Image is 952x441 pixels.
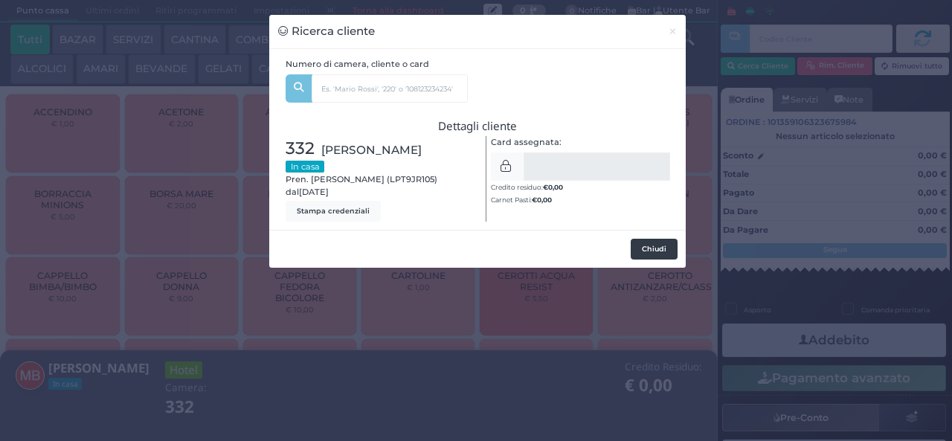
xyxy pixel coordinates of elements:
[668,23,678,39] span: ×
[543,183,563,191] b: €
[286,120,670,132] h3: Dettagli cliente
[321,141,422,158] span: [PERSON_NAME]
[532,196,552,204] b: €
[286,136,315,161] span: 332
[286,201,381,222] button: Stampa credenziali
[660,15,686,48] button: Chiudi
[278,23,376,40] h3: Ricerca cliente
[537,195,552,205] span: 0,00
[278,136,478,222] div: Pren. [PERSON_NAME] (LPT9JR105) dal
[491,196,552,204] small: Carnet Pasti:
[491,136,562,149] label: Card assegnata:
[548,182,563,192] span: 0,00
[299,186,329,199] span: [DATE]
[286,58,429,71] label: Numero di camera, cliente o card
[491,183,563,191] small: Credito residuo:
[286,161,324,173] small: In casa
[312,74,468,103] input: Es. 'Mario Rossi', '220' o '108123234234'
[631,239,678,260] button: Chiudi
